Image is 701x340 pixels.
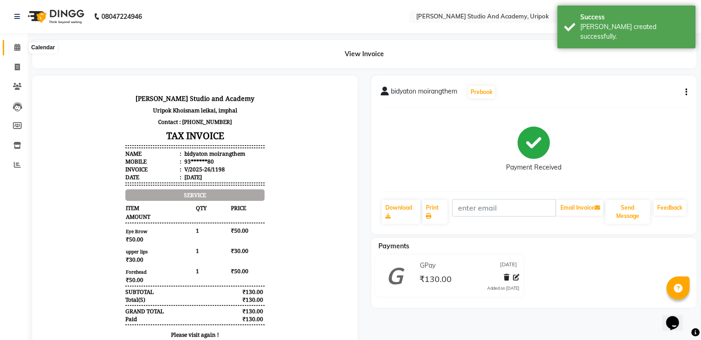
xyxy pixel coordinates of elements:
span: bidyaton moirangthem [391,87,457,100]
span: : [138,88,140,96]
div: bidyaton moirangthem [141,65,204,73]
h3: TAX INVOICE [84,43,223,59]
small: Eye Brow [84,143,153,150]
div: Paid [84,230,95,238]
div: Mobile [84,73,140,81]
span: ₹130.00 [419,274,451,287]
span: PRICE [189,119,223,128]
span: ITEM [84,119,153,128]
span: : [138,73,140,81]
div: ₹130.00 [180,223,223,230]
span: ₹50.00 [84,191,118,199]
div: Bill created successfully. [580,22,689,41]
span: : [138,81,140,88]
p: Please visit again ! [84,246,223,254]
div: Date [84,88,140,96]
div: [DATE] [141,88,160,96]
div: ₹130.00 [180,211,223,219]
span: [PERSON_NAME] [138,254,183,262]
p: Contact : [PHONE_NUMBER] [84,31,223,43]
span: ₹50.00 [84,150,118,159]
span: 1 [154,182,188,191]
div: service [84,105,223,116]
span: ₹50.00 [189,141,223,150]
div: Name [84,65,140,73]
button: Email Invoice [556,200,603,216]
small: Forehead [84,183,153,191]
h3: [PERSON_NAME] Studio and Academy [84,7,223,20]
div: Generated By : at [DATE] [84,254,223,262]
span: QTY [154,119,188,128]
button: Prebook [468,86,495,99]
a: Feedback [654,200,686,216]
button: Send Message [605,200,650,224]
div: SUBTOTAL [84,203,112,211]
span: 1 [154,162,188,170]
div: Success [580,12,689,22]
p: Uripok Khoisnam leikai, imphal [84,20,223,31]
a: Download [382,200,421,224]
div: V/2025-26/1198 [141,81,183,88]
div: ₹130.00 [180,230,223,238]
span: 1 [154,141,188,150]
div: View Invoice [32,40,696,68]
div: Invoice [84,81,140,88]
span: : [138,65,140,73]
input: enter email [452,199,556,217]
small: upper lips [84,163,153,170]
a: Print [422,200,448,224]
div: Calendar [29,42,57,53]
div: ₹130.00 [180,203,223,211]
span: AMOUNT [84,128,118,136]
img: logo [24,4,87,29]
span: GPay [419,261,435,270]
span: ₹50.00 [189,182,223,191]
span: ₹30.00 [189,162,223,170]
div: Total(S) [84,211,104,219]
span: [DATE] [500,261,517,270]
div: GRAND TOTAL [84,223,122,230]
iframe: chat widget [662,303,692,331]
div: Payment Received [506,163,561,172]
span: Payments [378,242,409,250]
div: Added on [DATE] [487,285,519,292]
b: 08047224946 [101,4,142,29]
span: ₹30.00 [84,170,118,179]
